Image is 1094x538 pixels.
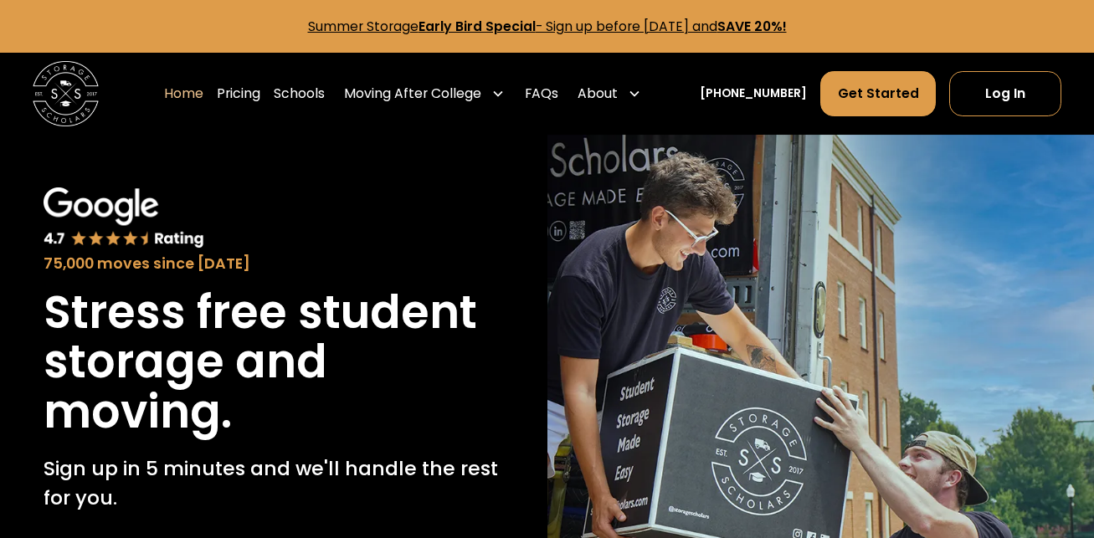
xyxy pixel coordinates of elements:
a: Summer StorageEarly Bird Special- Sign up before [DATE] andSAVE 20%! [308,17,787,36]
a: Get Started [820,71,936,115]
img: Google 4.7 star rating [44,187,205,249]
a: Home [164,70,203,116]
strong: Early Bird Special [419,17,536,36]
p: Sign up in 5 minutes and we'll handle the rest for you. [44,453,504,513]
div: About [578,84,618,104]
div: 75,000 moves since [DATE] [44,253,504,275]
a: Schools [274,70,325,116]
a: [PHONE_NUMBER] [700,85,807,103]
strong: SAVE 20%! [717,17,787,36]
a: Pricing [217,70,260,116]
a: Log In [949,71,1061,115]
img: Storage Scholars main logo [33,61,99,127]
div: About [571,70,647,116]
a: FAQs [525,70,558,116]
div: Moving After College [344,84,481,104]
h1: Stress free student storage and moving. [44,288,504,437]
div: Moving After College [338,70,511,116]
